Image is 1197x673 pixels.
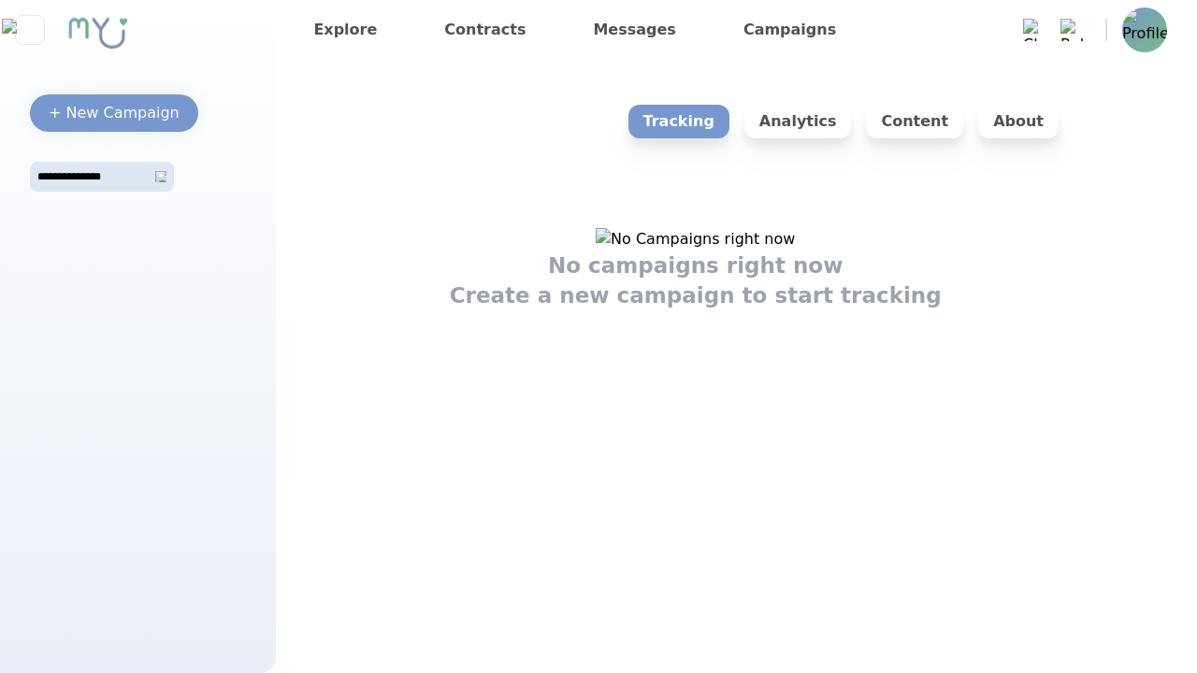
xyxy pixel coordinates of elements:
[628,105,729,138] p: Tracking
[548,251,844,280] h1: No campaigns right now
[450,280,942,310] h1: Create a new campaign to start tracking
[49,102,180,124] div: + New Campaign
[1023,19,1046,41] img: Chat
[30,94,198,132] button: + New Campaign
[596,228,795,251] img: No Campaigns right now
[1122,7,1167,52] img: Profile
[2,19,57,41] img: Close sidebar
[744,105,852,138] p: Analytics
[736,15,844,45] a: Campaigns
[585,15,683,45] a: Messages
[437,15,533,45] a: Contracts
[306,15,384,45] a: Explore
[978,105,1059,138] p: About
[866,105,963,138] p: Content
[1060,19,1083,41] img: Bell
